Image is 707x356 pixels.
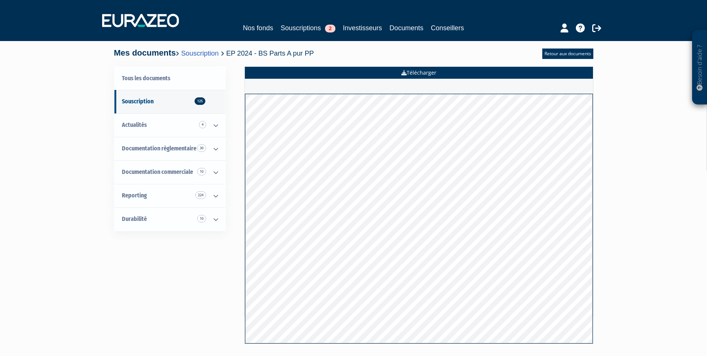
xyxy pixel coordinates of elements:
[197,168,206,175] span: 10
[114,160,225,184] a: Documentation commerciale 10
[114,113,225,137] a: Actualités 4
[122,215,147,222] span: Durabilité
[431,23,464,33] a: Conseillers
[325,25,335,32] span: 2
[102,14,179,27] img: 1732889491-logotype_eurazeo_blanc_rvb.png
[181,49,219,57] a: Souscription
[389,23,423,33] a: Documents
[122,192,147,199] span: Reporting
[195,97,205,105] span: 125
[114,67,225,90] a: Tous les documents
[245,67,593,79] a: Télécharger
[243,23,273,33] a: Nos fonds
[122,168,193,175] span: Documentation commerciale
[542,49,593,59] a: Retour aux documents
[343,23,382,33] a: Investisseurs
[114,90,225,113] a: Souscription125
[199,121,206,128] span: 4
[114,184,225,207] a: Reporting 224
[226,49,314,57] span: EP 2024 - BS Parts A pur PP
[281,23,335,33] a: Souscriptions2
[122,98,154,105] span: Souscription
[197,215,206,222] span: 10
[114,49,314,57] h4: Mes documents
[122,145,196,152] span: Documentation règlementaire
[197,144,206,152] span: 30
[195,191,206,199] span: 224
[122,121,147,128] span: Actualités
[114,137,225,160] a: Documentation règlementaire 30
[695,34,704,101] p: Besoin d'aide ?
[114,207,225,231] a: Durabilité 10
